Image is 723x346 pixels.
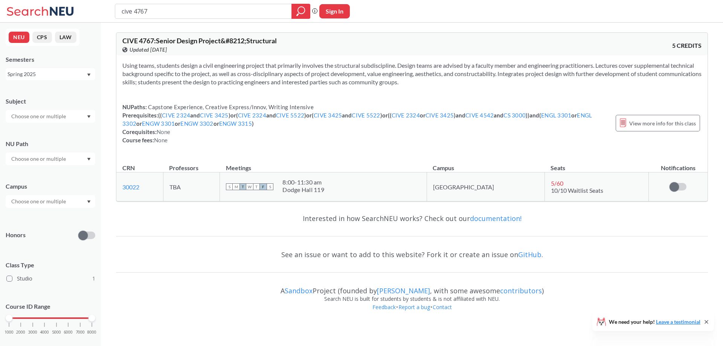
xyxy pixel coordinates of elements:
th: Campus [427,156,545,172]
a: CIVE 2324 [238,112,266,119]
a: GitHub [518,250,541,259]
button: NEU [9,32,29,43]
span: 4000 [40,330,49,334]
span: CIVE 4767 : Senior Design Project&#8212;Structural [122,37,277,45]
div: NUPaths: Prerequisites: ( ( and ) or ( and ) or ( and ) or ( ( or ) and and ) ) and ( or or or or... [122,103,608,144]
a: ENGL 3301 [541,112,571,119]
td: [GEOGRAPHIC_DATA] [427,172,545,201]
section: Using teams, students design a civil engineering project that primarily involves the structural s... [122,61,702,86]
a: CS 3000 [503,112,526,119]
input: Class, professor, course number, "phrase" [121,5,286,18]
p: Course ID Range [6,302,95,311]
th: Notifications [648,156,708,172]
a: ENGW 3301 [142,120,175,127]
div: Dodge Hall 119 [282,186,324,194]
a: ENGW 3302 [180,120,213,127]
a: CIVE 5522 [276,112,304,119]
svg: Dropdown arrow [87,158,91,161]
span: Capstone Experience, Creative Express/Innov, Writing Intensive [147,104,314,110]
a: CIVE 3425 [426,112,454,119]
a: CIVE 3425 [200,112,228,119]
button: LAW [55,32,76,43]
span: 10/10 Waitlist Seats [551,187,603,194]
a: Sandbox [285,286,313,295]
a: ENGW 3315 [219,120,252,127]
a: Leave a testimonial [656,319,700,325]
span: Updated [DATE] [130,46,167,54]
span: M [233,183,239,190]
a: CIVE 4542 [465,112,494,119]
a: CIVE 2324 [392,112,420,119]
span: 7000 [76,330,85,334]
div: • • [116,303,708,323]
span: F [260,183,267,190]
svg: Dropdown arrow [87,200,91,203]
span: We need your help! [609,319,700,325]
div: Dropdown arrow [6,152,95,165]
span: T [253,183,260,190]
div: Dropdown arrow [6,110,95,123]
th: Meetings [220,156,427,172]
svg: magnifying glass [296,6,305,17]
div: Dropdown arrow [6,195,95,208]
button: Sign In [319,4,350,18]
span: T [239,183,246,190]
input: Choose one or multiple [8,112,71,121]
div: A Project (founded by , with some awesome ) [116,280,708,295]
div: 8:00 - 11:30 am [282,178,324,186]
span: 5 / 60 [551,180,563,187]
span: 8000 [87,330,96,334]
p: Honors [6,231,26,239]
button: CPS [32,32,52,43]
svg: Dropdown arrow [87,115,91,118]
a: Contact [432,303,452,311]
span: W [246,183,253,190]
input: Choose one or multiple [8,197,71,206]
a: CIVE 3425 [314,112,342,119]
a: contributors [500,286,542,295]
span: 5 CREDITS [672,41,702,50]
input: Choose one or multiple [8,154,71,163]
span: 3000 [28,330,37,334]
div: Interested in how SearchNEU works? Check out our [116,207,708,229]
a: Feedback [372,303,396,311]
div: Spring 2025Dropdown arrow [6,68,95,80]
a: CIVE 2324 [162,112,190,119]
a: [PERSON_NAME] [377,286,430,295]
div: Search NEU is built for students by students & is not affiliated with NEU. [116,295,708,303]
span: Class Type [6,261,95,269]
div: magnifying glass [291,4,310,19]
svg: Dropdown arrow [87,73,91,76]
span: S [226,183,233,190]
span: 1 [92,274,95,283]
a: Report a bug [398,303,430,311]
div: Semesters [6,55,95,64]
div: Spring 2025 [8,70,86,78]
span: 1000 [5,330,14,334]
span: None [154,137,168,143]
span: 6000 [64,330,73,334]
th: Professors [163,156,220,172]
span: View more info for this class [629,119,696,128]
span: 5000 [52,330,61,334]
div: Campus [6,182,95,191]
th: Seats [545,156,648,172]
span: 2000 [16,330,25,334]
div: See an issue or want to add to this website? Fork it or create an issue on . [116,244,708,265]
a: 30022 [122,183,139,191]
div: Subject [6,97,95,105]
a: CIVE 5522 [352,112,380,119]
td: TBA [163,172,220,201]
div: NU Path [6,140,95,148]
div: CRN [122,164,135,172]
span: None [157,128,170,135]
a: documentation! [470,214,522,223]
span: S [267,183,273,190]
label: Studio [6,274,95,284]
